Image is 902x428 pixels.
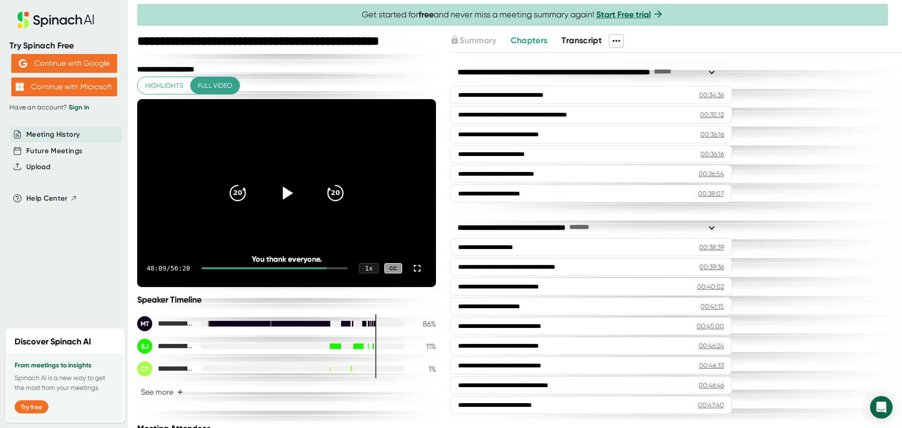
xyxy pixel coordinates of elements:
span: + [177,389,183,396]
div: SJ [137,339,152,354]
span: Chapters [511,35,548,46]
div: 00:36:54 [699,169,724,179]
button: Meeting History [26,129,80,140]
div: 00:47:40 [698,400,724,410]
div: 00:46:33 [699,361,724,370]
div: 00:36:16 [700,130,724,139]
button: Continue with Google [11,54,117,73]
button: Chapters [511,34,548,47]
span: Full video [198,80,232,92]
div: Upgrade to access [450,34,510,47]
div: 11 % [412,342,436,351]
span: Help Center [26,193,68,204]
div: Crystal J Tran [137,361,194,376]
button: See more+ [137,384,187,400]
span: Highlights [145,80,183,92]
div: Speaker Timeline [137,295,436,305]
div: María C Febre De La Torre [137,316,194,331]
span: Get started for and never miss a meeting summary again! [362,9,664,20]
div: MT [137,316,152,331]
div: CC [384,263,402,274]
b: free [419,9,434,20]
div: CT [137,361,152,376]
button: Transcript [561,34,602,47]
div: 00:39:36 [700,262,724,272]
div: 00:40:02 [697,282,724,291]
div: Try Spinach Free [9,40,118,51]
button: Help Center [26,193,78,204]
div: 86 % [412,319,436,328]
h2: Discover Spinach AI [15,335,91,348]
div: Have an account? [9,103,118,112]
div: 00:35:12 [700,110,724,119]
div: 00:38:39 [699,242,724,252]
div: 00:46:46 [699,381,724,390]
div: Susan K Jacobo [137,339,194,354]
div: Open Intercom Messenger [870,396,893,419]
div: You thank everyone. [167,255,406,264]
button: Try free [15,400,48,413]
div: 00:36:16 [700,149,724,159]
button: Continue with Microsoft [11,78,117,96]
span: Transcript [561,35,602,46]
div: 00:41:15 [700,302,724,311]
button: Upload [26,162,50,172]
p: Spinach AI is a new way to get the most from your meetings [15,373,116,393]
div: 00:46:24 [699,341,724,350]
div: 00:45:00 [697,321,724,331]
div: 1 x [359,263,379,273]
h3: From meetings to insights [15,362,116,369]
button: Summary [450,34,496,47]
img: Aehbyd4JwY73AAAAAElFTkSuQmCC [19,59,27,68]
div: 1 % [412,365,436,374]
div: 00:38:07 [698,189,724,198]
div: 00:34:36 [699,90,724,100]
a: Sign in [69,103,89,111]
a: Start Free trial [596,9,651,20]
div: 48:09 / 56:20 [147,265,190,272]
span: Summary [459,35,496,46]
button: Full video [190,77,240,94]
button: Future Meetings [26,146,82,156]
button: Highlights [138,77,191,94]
